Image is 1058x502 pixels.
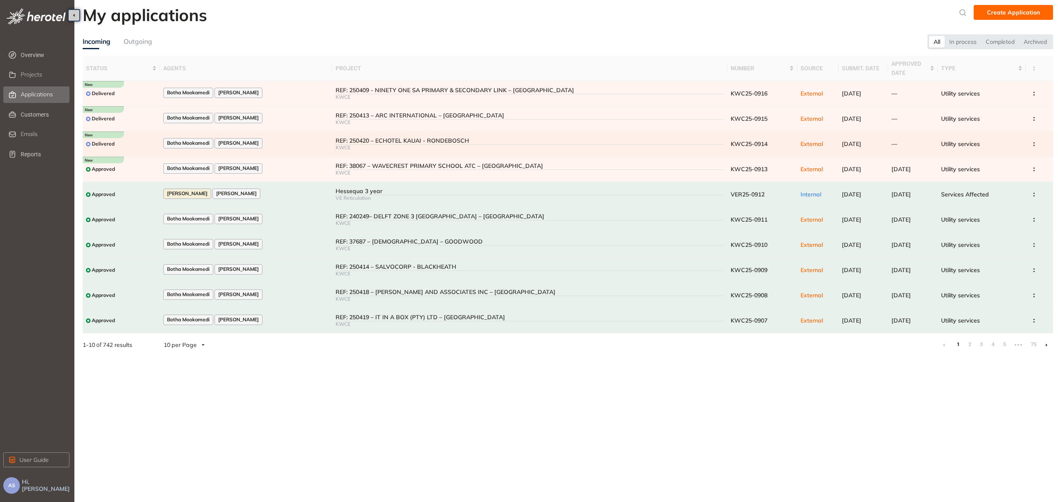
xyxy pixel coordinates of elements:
[945,36,981,48] div: In process
[891,216,911,223] span: [DATE]
[218,90,259,96] span: [PERSON_NAME]
[929,36,945,48] div: All
[1028,338,1037,351] a: 75
[218,266,259,272] span: [PERSON_NAME]
[21,47,68,63] span: Overview
[981,36,1019,48] div: Completed
[1012,338,1025,351] span: •••
[801,191,821,198] span: Internal
[891,317,911,324] span: [DATE]
[842,140,861,148] span: [DATE]
[218,216,259,222] span: [PERSON_NAME]
[731,266,767,274] span: KWC25-0909
[21,131,38,138] span: Emails
[103,341,132,349] span: 742 results
[336,120,724,125] div: KWCE
[954,338,962,351] a: 1
[336,94,724,100] div: KWCE
[941,140,980,148] span: Utility services
[842,292,861,299] span: [DATE]
[1028,338,1037,351] li: 75
[941,292,980,299] span: Utility services
[842,191,861,198] span: [DATE]
[842,241,861,249] span: [DATE]
[336,163,724,170] div: REF: 38067 – WAVECREST PRIMARY SCHOOL ATC – [GEOGRAPHIC_DATA]
[336,296,724,302] div: KWCE
[167,266,210,272] span: Botha Mookamedi
[336,195,724,201] div: VE Reticulation
[21,71,42,78] span: Projects
[937,338,951,351] li: Previous Page
[891,266,911,274] span: [DATE]
[167,191,207,196] span: [PERSON_NAME]
[69,340,145,349] div: of
[336,238,724,245] div: REF: 37687 – [DEMOGRAPHIC_DATA] – GOODWOOD
[83,341,95,349] strong: 1 - 10
[167,115,210,121] span: Botha Mookamedi
[801,317,823,324] span: External
[797,56,839,81] th: source
[891,191,911,198] span: [DATE]
[891,241,911,249] span: [DATE]
[92,267,115,273] span: Approved
[167,241,210,247] span: Botha Mookamedi
[974,5,1053,20] button: Create Application
[167,317,210,323] span: Botha Mookamedi
[941,90,980,97] span: Utility services
[336,289,724,296] div: REF: 250418 – [PERSON_NAME] AND ASSOCIATES INC – [GEOGRAPHIC_DATA]
[92,242,115,248] span: Approved
[19,455,49,464] span: User Guide
[218,317,259,323] span: [PERSON_NAME]
[842,266,861,274] span: [DATE]
[336,263,724,270] div: REF: 250414 – SALVOCORP - BLACKHEATH
[336,87,724,94] div: REF: 250409 - NINETY ONE SA PRIMARY & SECONDARY LINK – [GEOGRAPHIC_DATA]
[891,165,911,173] span: [DATE]
[842,165,861,173] span: [DATE]
[977,338,985,351] a: 3
[218,165,259,171] span: [PERSON_NAME]
[92,116,114,122] span: Delivered
[941,64,1016,73] span: type
[1000,338,1008,351] li: 5
[891,140,897,148] span: —
[124,36,152,47] div: Outgoing
[167,165,210,171] span: Botha Mookamedi
[989,338,997,351] li: 4
[965,338,974,351] li: 2
[731,292,767,299] span: KWC25-0908
[167,140,210,146] span: Botha Mookamedi
[842,317,861,324] span: [DATE]
[891,292,911,299] span: [DATE]
[842,115,861,122] span: [DATE]
[801,216,823,223] span: External
[731,317,767,324] span: KWC25-0907
[801,115,823,122] span: External
[218,241,259,247] span: [PERSON_NAME]
[888,56,938,81] th: approved date
[801,266,823,274] span: External
[3,477,20,494] button: AS
[167,292,210,297] span: Botha Mookamedi
[938,56,1026,81] th: type
[336,213,724,220] div: REF: 240249– DELFT ZONE 3 [GEOGRAPHIC_DATA] – [GEOGRAPHIC_DATA]
[941,266,980,274] span: Utility services
[218,292,259,297] span: [PERSON_NAME]
[7,8,66,24] img: logo
[92,318,115,323] span: Approved
[941,317,980,324] span: Utility services
[336,188,724,195] div: Hessequa 3 year
[801,165,823,173] span: External
[731,165,767,173] span: KWC25-0913
[842,90,861,97] span: [DATE]
[336,137,724,144] div: REF: 250420 – ECHOTEL KAUAI - RONDEBOSCH
[8,483,15,488] span: AS
[941,115,980,122] span: Utility services
[92,292,115,298] span: Approved
[21,146,68,163] span: Reports
[86,64,150,73] span: status
[1019,36,1051,48] div: Archived
[941,165,980,173] span: Utility services
[731,241,767,249] span: KWC25-0910
[987,8,1040,17] span: Create Application
[731,90,767,97] span: KWC25-0916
